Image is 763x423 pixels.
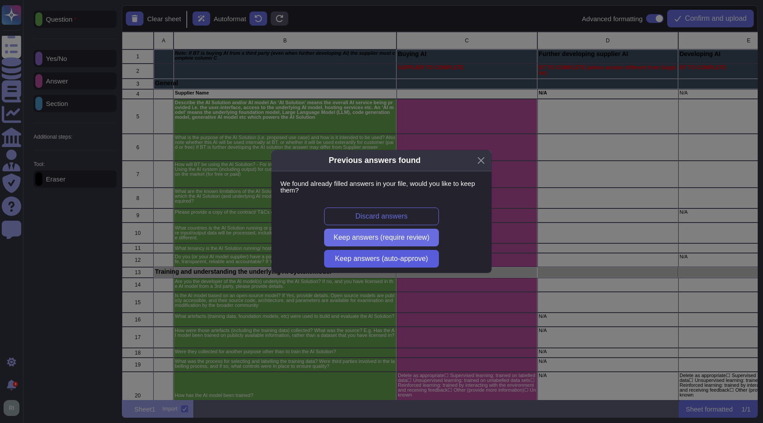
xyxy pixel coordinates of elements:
button: Keep answers (require review) [324,229,439,246]
span: Keep answers (require review) [334,234,430,241]
div: Previous answers found [329,155,420,166]
button: Discard answers [324,208,439,225]
div: We found already filled answers in your file, would you like to keep them? [272,171,491,202]
span: Keep answers (auto-approve) [335,255,428,262]
span: Discard answers [355,213,408,220]
button: Close [474,154,488,167]
button: Keep answers (auto-approve) [324,250,439,268]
